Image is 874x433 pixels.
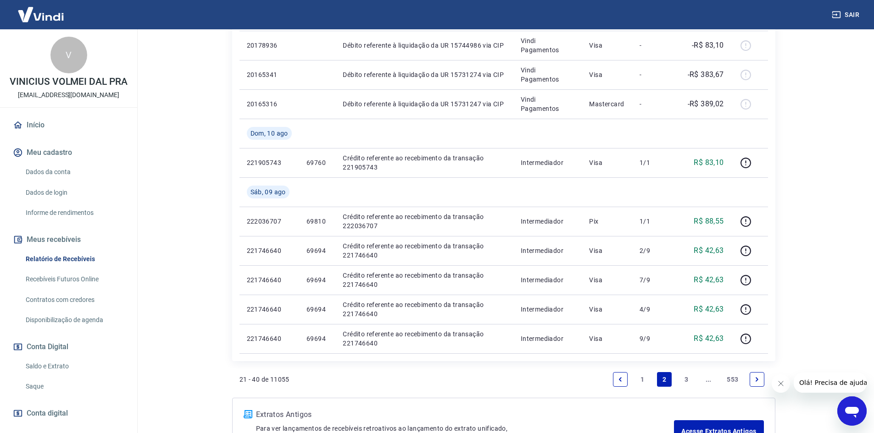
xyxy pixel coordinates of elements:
[692,40,724,51] p: -R$ 83,10
[306,275,328,285] p: 69694
[589,334,625,343] p: Visa
[251,129,288,138] span: Dom, 10 ago
[589,99,625,109] p: Mastercard
[22,270,126,289] a: Recebíveis Futuros Online
[247,158,292,167] p: 221905743
[772,374,790,393] iframe: Fechar mensagem
[589,305,625,314] p: Visa
[794,373,867,393] iframe: Mensagem da empresa
[521,36,575,55] p: Vindi Pagamentos
[837,396,867,426] iframe: Botão para abrir a janela de mensagens
[11,143,126,163] button: Meu cadastro
[6,6,77,14] span: Olá! Precisa de ajuda?
[247,217,292,226] p: 222036707
[22,203,126,222] a: Informe de rendimentos
[640,305,667,314] p: 4/9
[694,304,724,315] p: R$ 42,63
[11,230,126,250] button: Meus recebíveis
[247,246,292,255] p: 221746640
[640,334,667,343] p: 9/9
[343,271,506,289] p: Crédito referente ao recebimento da transação 221746640
[256,409,674,420] p: Extratos Antigos
[247,334,292,343] p: 221746640
[589,275,625,285] p: Visa
[701,372,716,387] a: Jump forward
[640,70,667,79] p: -
[18,90,119,100] p: [EMAIL_ADDRESS][DOMAIN_NAME]
[343,300,506,318] p: Crédito referente ao recebimento da transação 221746640
[521,217,575,226] p: Intermediador
[640,246,667,255] p: 2/9
[589,246,625,255] p: Visa
[640,99,667,109] p: -
[50,37,87,73] div: V
[640,158,667,167] p: 1/1
[640,217,667,226] p: 1/1
[10,77,128,87] p: VINICIUS VOLMEI DAL PRA
[22,377,126,396] a: Saque
[22,290,126,309] a: Contratos com credores
[27,407,68,420] span: Conta digital
[640,275,667,285] p: 7/9
[343,99,506,109] p: Débito referente à liquidação da UR 15731247 via CIP
[723,372,742,387] a: Page 553
[694,157,724,168] p: R$ 83,10
[589,70,625,79] p: Visa
[343,70,506,79] p: Débito referente à liquidação da UR 15731274 via CIP
[247,70,292,79] p: 20165341
[688,99,724,110] p: -R$ 389,02
[22,163,126,181] a: Dados da conta
[239,375,289,384] p: 21 - 40 de 11055
[306,217,328,226] p: 69810
[247,41,292,50] p: 20178936
[830,6,863,23] button: Sair
[635,372,650,387] a: Page 1
[306,334,328,343] p: 69694
[22,250,126,269] a: Relatório de Recebíveis
[247,99,292,109] p: 20165316
[613,372,628,387] a: Previous page
[521,305,575,314] p: Intermediador
[343,241,506,260] p: Crédito referente ao recebimento da transação 221746640
[343,41,506,50] p: Débito referente à liquidação da UR 15744986 via CIP
[589,158,625,167] p: Visa
[343,212,506,230] p: Crédito referente ao recebimento da transação 222036707
[11,403,126,423] a: Conta digital
[11,0,71,28] img: Vindi
[640,41,667,50] p: -
[11,115,126,135] a: Início
[694,333,724,344] p: R$ 42,63
[251,187,286,197] span: Sáb, 09 ago
[521,275,575,285] p: Intermediador
[244,410,252,418] img: ícone
[521,158,575,167] p: Intermediador
[11,337,126,357] button: Conta Digital
[343,153,506,172] p: Crédito referente ao recebimento da transação 221905743
[343,329,506,348] p: Crédito referente ao recebimento da transação 221746640
[521,66,575,84] p: Vindi Pagamentos
[694,245,724,256] p: R$ 42,63
[247,305,292,314] p: 221746640
[688,69,724,80] p: -R$ 383,67
[589,41,625,50] p: Visa
[306,246,328,255] p: 69694
[694,216,724,227] p: R$ 88,55
[22,357,126,376] a: Saldo e Extrato
[679,372,694,387] a: Page 3
[22,183,126,202] a: Dados de login
[22,311,126,329] a: Disponibilização de agenda
[306,305,328,314] p: 69694
[521,95,575,113] p: Vindi Pagamentos
[521,246,575,255] p: Intermediador
[750,372,764,387] a: Next page
[609,368,768,390] ul: Pagination
[521,334,575,343] p: Intermediador
[247,275,292,285] p: 221746640
[589,217,625,226] p: Pix
[306,158,328,167] p: 69760
[694,274,724,285] p: R$ 42,63
[657,372,672,387] a: Page 2 is your current page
